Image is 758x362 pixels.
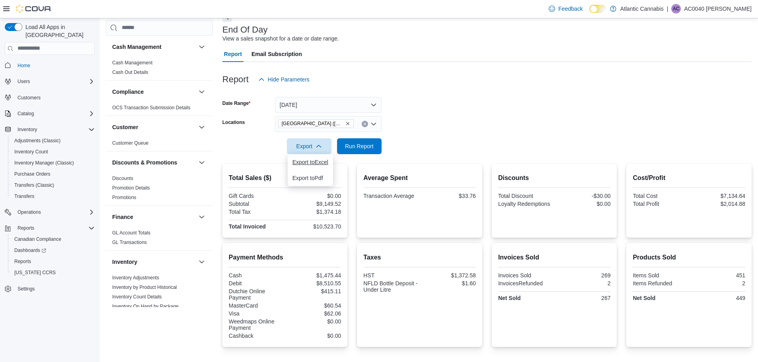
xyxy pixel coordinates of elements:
[498,201,553,207] div: Loyalty Redemptions
[286,193,341,199] div: $0.00
[11,158,77,168] a: Inventory Manager (Classic)
[2,124,98,135] button: Inventory
[2,223,98,234] button: Reports
[292,159,328,165] span: Export to Excel
[229,193,283,199] div: Gift Cards
[11,234,64,244] a: Canadian Compliance
[112,159,195,166] button: Discounts & Promotions
[112,43,195,51] button: Cash Management
[229,333,283,339] div: Cashback
[11,169,54,179] a: Purchase Orders
[498,272,553,279] div: Invoices Sold
[106,103,213,116] div: Compliance
[286,288,341,294] div: $415.11
[337,138,382,154] button: Run Report
[106,228,213,250] div: Finance
[421,193,476,199] div: $33.76
[112,88,195,96] button: Compliance
[14,236,61,242] span: Canadian Compliance
[282,120,344,128] span: [GEOGRAPHIC_DATA] ([GEOGRAPHIC_DATA][PERSON_NAME])
[229,318,283,331] div: Weedmaps Online Payment
[112,303,179,310] span: Inventory On Hand by Package
[112,159,177,166] h3: Discounts & Promotions
[363,173,476,183] h2: Average Spent
[112,60,152,66] span: Cash Management
[112,195,136,200] a: Promotions
[292,175,328,181] span: Export to Pdf
[11,192,95,201] span: Transfers
[633,253,745,262] h2: Products Sold
[229,288,283,301] div: Dutchie Online Payment
[14,193,34,199] span: Transfers
[222,25,268,35] h3: End Of Day
[286,209,341,215] div: $1,374.18
[691,280,745,287] div: 2
[363,193,418,199] div: Transaction Average
[222,35,339,43] div: View a sales snapshot for a date or date range.
[112,105,191,111] span: OCS Transaction Submission Details
[691,272,745,279] div: 451
[421,272,476,279] div: $1,372.58
[498,280,553,287] div: InvoicesRefunded
[112,70,148,75] a: Cash Out Details
[286,333,341,339] div: $0.00
[112,123,138,131] h3: Customer
[556,272,610,279] div: 269
[112,294,162,300] a: Inventory Count Details
[197,122,207,132] button: Customer
[229,272,283,279] div: Cash
[8,256,98,267] button: Reports
[14,60,95,70] span: Home
[633,295,655,301] strong: Net Sold
[345,142,374,150] span: Run Report
[8,234,98,245] button: Canadian Compliance
[363,272,418,279] div: HST
[558,5,583,13] span: Feedback
[112,176,133,181] a: Discounts
[14,125,40,134] button: Inventory
[684,4,752,14] p: AC0040 [PERSON_NAME]
[345,121,350,126] button: Remove Water Street (St. John's) from selection in this group
[11,158,95,168] span: Inventory Manager (Classic)
[112,275,159,281] span: Inventory Adjustments
[11,136,64,145] a: Adjustments (Classic)
[8,157,98,168] button: Inventory Manager (Classic)
[112,240,147,245] a: GL Transactions
[11,147,95,157] span: Inventory Count
[14,93,95,103] span: Customers
[112,230,150,236] a: GL Account Totals
[224,46,242,62] span: Report
[286,318,341,325] div: $0.00
[112,185,150,191] a: Promotion Details
[11,268,95,277] span: Washington CCRS
[18,62,30,69] span: Home
[229,201,283,207] div: Subtotal
[18,126,37,133] span: Inventory
[633,193,687,199] div: Total Cost
[633,201,687,207] div: Total Profit
[2,60,98,71] button: Home
[112,43,162,51] h3: Cash Management
[112,213,133,221] h3: Finance
[112,140,148,146] span: Customer Queue
[5,56,95,316] nav: Complex example
[16,5,52,13] img: Cova
[222,75,249,84] h3: Report
[197,87,207,97] button: Compliance
[14,247,46,254] span: Dashboards
[112,69,148,75] span: Cash Out Details
[14,109,95,118] span: Catalog
[14,77,33,86] button: Users
[112,88,144,96] h3: Compliance
[112,304,179,309] a: Inventory On Hand by Package
[14,171,51,177] span: Purchase Orders
[8,245,98,256] a: Dashboards
[11,268,59,277] a: [US_STATE] CCRS
[2,76,98,87] button: Users
[112,285,177,290] a: Inventory by Product Historical
[112,239,147,246] span: GL Transactions
[2,283,98,294] button: Settings
[362,121,368,127] button: Clear input
[691,193,745,199] div: $7,134.64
